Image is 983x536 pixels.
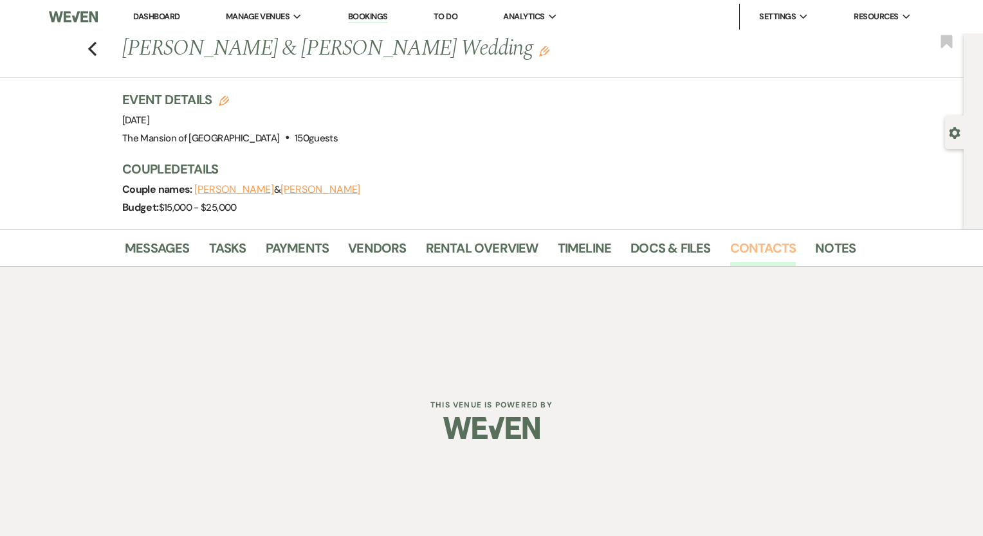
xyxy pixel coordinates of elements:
span: Manage Venues [226,10,289,23]
a: Messages [125,238,190,266]
span: & [194,183,360,196]
a: Docs & Files [630,238,710,266]
span: The Mansion of [GEOGRAPHIC_DATA] [122,132,280,145]
a: Payments [266,238,329,266]
a: Notes [815,238,856,266]
a: Contacts [730,238,796,266]
a: Bookings [348,11,388,23]
button: [PERSON_NAME] [194,184,274,195]
span: Settings [759,10,796,23]
span: [DATE] [122,114,149,127]
span: $15,000 - $25,000 [159,201,237,214]
a: Rental Overview [426,238,538,266]
h1: [PERSON_NAME] & [PERSON_NAME] Wedding [122,33,699,64]
h3: Event Details [122,91,338,109]
button: Open lead details [949,126,960,138]
a: Dashboard [133,11,179,22]
button: Edit [539,45,549,57]
button: [PERSON_NAME] [280,184,360,195]
a: Tasks [209,238,246,266]
a: To Do [434,11,457,22]
a: Vendors [348,238,406,266]
span: Resources [854,10,898,23]
img: Weven Logo [443,406,540,451]
span: 150 guests [295,132,338,145]
img: Weven Logo [49,3,97,30]
span: Analytics [503,10,544,23]
span: Budget: [122,201,159,214]
span: Couple names: [122,183,194,196]
a: Timeline [558,238,612,266]
h3: Couple Details [122,160,843,178]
